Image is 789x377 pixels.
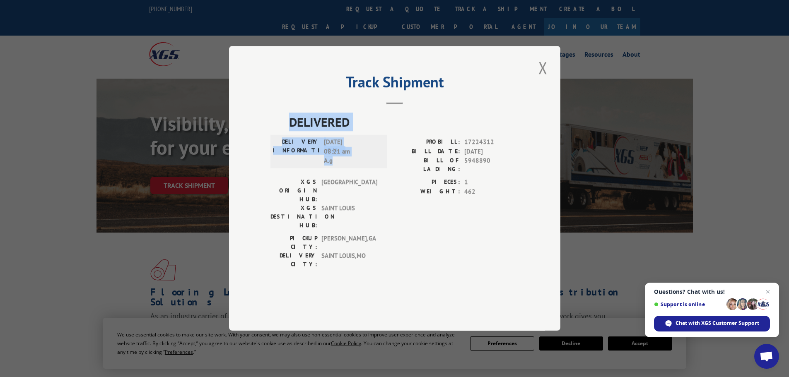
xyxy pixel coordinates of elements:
[395,187,460,197] label: WEIGHT:
[464,187,519,197] span: 462
[395,156,460,174] label: BILL OF LADING:
[321,234,377,252] span: [PERSON_NAME] , GA
[464,156,519,174] span: 5948890
[270,252,317,269] label: DELIVERY CITY:
[395,147,460,156] label: BILL DATE:
[270,204,317,230] label: XGS DESTINATION HUB:
[321,178,377,204] span: [GEOGRAPHIC_DATA]
[321,252,377,269] span: SAINT LOUIS , MO
[395,178,460,187] label: PIECES:
[270,76,519,92] h2: Track Shipment
[754,344,779,369] a: Open chat
[464,178,519,187] span: 1
[676,319,759,327] span: Chat with XGS Customer Support
[321,204,377,230] span: SAINT LOUIS
[273,138,320,166] label: DELIVERY INFORMATION:
[289,113,519,132] span: DELIVERED
[464,147,519,156] span: [DATE]
[464,138,519,147] span: 17224312
[654,301,724,307] span: Support is online
[395,138,460,147] label: PROBILL:
[536,56,550,79] button: Close modal
[324,138,380,166] span: [DATE] 08:21 am A.g
[270,178,317,204] label: XGS ORIGIN HUB:
[270,234,317,252] label: PICKUP CITY:
[654,316,770,331] span: Chat with XGS Customer Support
[654,288,770,295] span: Questions? Chat with us!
